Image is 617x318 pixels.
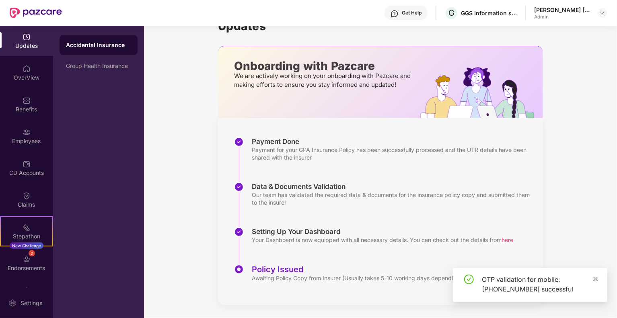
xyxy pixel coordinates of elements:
[23,287,31,295] img: svg+xml;base64,PHN2ZyBpZD0iTXlfT3JkZXJzIiBkYXRhLW5hbWU9Ik15IE9yZGVycyIgeG1sbnM9Imh0dHA6Ly93d3cudz...
[18,299,45,307] div: Settings
[252,236,513,244] div: Your Dashboard is now equipped with all necessary details. You can check out the details from
[23,33,31,41] img: svg+xml;base64,PHN2ZyBpZD0iVXBkYXRlZCIgeG1sbnM9Imh0dHA6Ly93d3cudzMub3JnLzIwMDAvc3ZnIiB3aWR0aD0iMj...
[234,72,413,89] p: We are actively working on your onboarding with Pazcare and making efforts to ensure you stay inf...
[252,265,500,274] div: Policy Issued
[252,274,500,282] div: Awaiting Policy Copy from Insurer (Usually takes 5-10 working days depending on the Insurer)
[252,227,513,236] div: Setting Up Your Dashboard
[252,146,535,161] div: Payment for your GPA Insurance Policy has been successfully processed and the UTR details have be...
[23,65,31,73] img: svg+xml;base64,PHN2ZyBpZD0iSG9tZSIgeG1sbnM9Imh0dHA6Ly93d3cudzMub3JnLzIwMDAvc3ZnIiB3aWR0aD0iMjAiIG...
[234,62,413,70] p: Onboarding with Pazcare
[23,128,31,136] img: svg+xml;base64,PHN2ZyBpZD0iRW1wbG95ZWVzIiB4bWxucz0iaHR0cDovL3d3dy53My5vcmcvMjAwMC9zdmciIHdpZHRoPS...
[534,6,590,14] div: [PERSON_NAME] [PERSON_NAME]
[8,299,16,307] img: svg+xml;base64,PHN2ZyBpZD0iU2V0dGluZy0yMHgyMCIgeG1sbnM9Imh0dHA6Ly93d3cudzMub3JnLzIwMDAvc3ZnIiB3aW...
[464,275,474,284] span: check-circle
[234,265,244,274] img: svg+xml;base64,PHN2ZyBpZD0iU3RlcC1BY3RpdmUtMzJ4MzIiIHhtbG5zPSJodHRwOi8vd3d3LnczLm9yZy8yMDAwL3N2Zy...
[448,8,455,18] span: G
[534,14,590,20] div: Admin
[234,182,244,192] img: svg+xml;base64,PHN2ZyBpZD0iU3RlcC1Eb25lLTMyeDMyIiB4bWxucz0iaHR0cDovL3d3dy53My5vcmcvMjAwMC9zdmciIH...
[218,19,543,33] h1: Updates
[10,242,43,249] div: New Challenge
[402,10,422,16] div: Get Help
[23,224,31,232] img: svg+xml;base64,PHN2ZyB4bWxucz0iaHR0cDovL3d3dy53My5vcmcvMjAwMC9zdmciIHdpZHRoPSIyMSIgaGVpZ2h0PSIyMC...
[23,96,31,105] img: svg+xml;base64,PHN2ZyBpZD0iQmVuZWZpdHMiIHhtbG5zPSJodHRwOi8vd3d3LnczLm9yZy8yMDAwL3N2ZyIgd2lkdGg9Ij...
[29,250,35,256] div: 2
[252,191,535,206] div: Our team has validated the required data & documents for the insurance policy copy and submitted ...
[23,192,31,200] img: svg+xml;base64,PHN2ZyBpZD0iQ2xhaW0iIHhtbG5zPSJodHRwOi8vd3d3LnczLm9yZy8yMDAwL3N2ZyIgd2lkdGg9IjIwIi...
[593,276,598,282] span: close
[502,236,513,243] span: here
[599,10,606,16] img: svg+xml;base64,PHN2ZyBpZD0iRHJvcGRvd24tMzJ4MzIiIHhtbG5zPSJodHRwOi8vd3d3LnczLm9yZy8yMDAwL3N2ZyIgd2...
[66,41,131,49] div: Accidental Insurance
[234,227,244,237] img: svg+xml;base64,PHN2ZyBpZD0iU3RlcC1Eb25lLTMyeDMyIiB4bWxucz0iaHR0cDovL3d3dy53My5vcmcvMjAwMC9zdmciIH...
[482,275,598,294] div: OTP validation for mobile: [PHONE_NUMBER] successful
[391,10,399,18] img: svg+xml;base64,PHN2ZyBpZD0iSGVscC0zMngzMiIgeG1sbnM9Imh0dHA6Ly93d3cudzMub3JnLzIwMDAvc3ZnIiB3aWR0aD...
[1,232,52,240] div: Stepathon
[23,255,31,263] img: svg+xml;base64,PHN2ZyBpZD0iRW5kb3JzZW1lbnRzIiB4bWxucz0iaHR0cDovL3d3dy53My5vcmcvMjAwMC9zdmciIHdpZH...
[252,137,535,146] div: Payment Done
[23,160,31,168] img: svg+xml;base64,PHN2ZyBpZD0iQ0RfQWNjb3VudHMiIGRhdGEtbmFtZT0iQ0QgQWNjb3VudHMiIHhtbG5zPSJodHRwOi8vd3...
[461,9,517,17] div: GGS Information services private limited
[66,63,131,69] div: Group Health Insurance
[234,137,244,147] img: svg+xml;base64,PHN2ZyBpZD0iU3RlcC1Eb25lLTMyeDMyIiB4bWxucz0iaHR0cDovL3d3dy53My5vcmcvMjAwMC9zdmciIH...
[420,67,543,118] img: hrOnboarding
[252,182,535,191] div: Data & Documents Validation
[10,8,62,18] img: New Pazcare Logo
